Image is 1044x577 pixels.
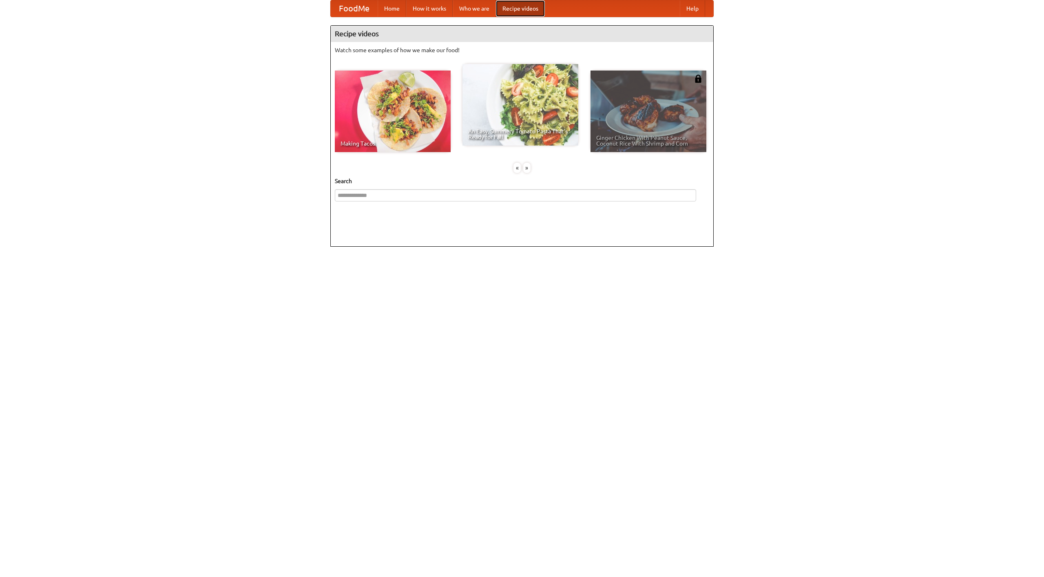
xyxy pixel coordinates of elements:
a: Who we are [453,0,496,17]
h4: Recipe videos [331,26,713,42]
span: An Easy, Summery Tomato Pasta That's Ready for Fall [468,128,573,140]
a: Home [378,0,406,17]
div: « [513,163,521,173]
h5: Search [335,177,709,185]
a: How it works [406,0,453,17]
a: Making Tacos [335,71,451,152]
a: An Easy, Summery Tomato Pasta That's Ready for Fall [462,64,578,146]
p: Watch some examples of how we make our food! [335,46,709,54]
div: » [523,163,531,173]
a: FoodMe [331,0,378,17]
a: Help [680,0,705,17]
img: 483408.png [694,75,702,83]
span: Making Tacos [341,141,445,146]
a: Recipe videos [496,0,545,17]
